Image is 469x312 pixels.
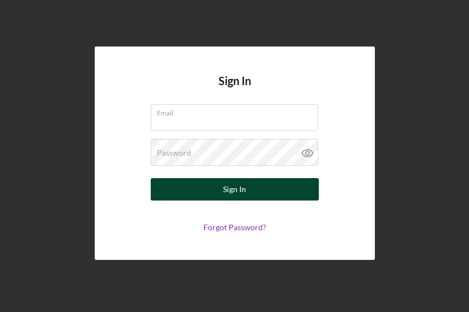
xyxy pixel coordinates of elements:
h4: Sign In [219,74,251,104]
div: Sign In [223,178,246,201]
label: Email [157,105,318,117]
button: Sign In [151,178,319,201]
a: Forgot Password? [203,222,266,232]
label: Password [157,148,191,157]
